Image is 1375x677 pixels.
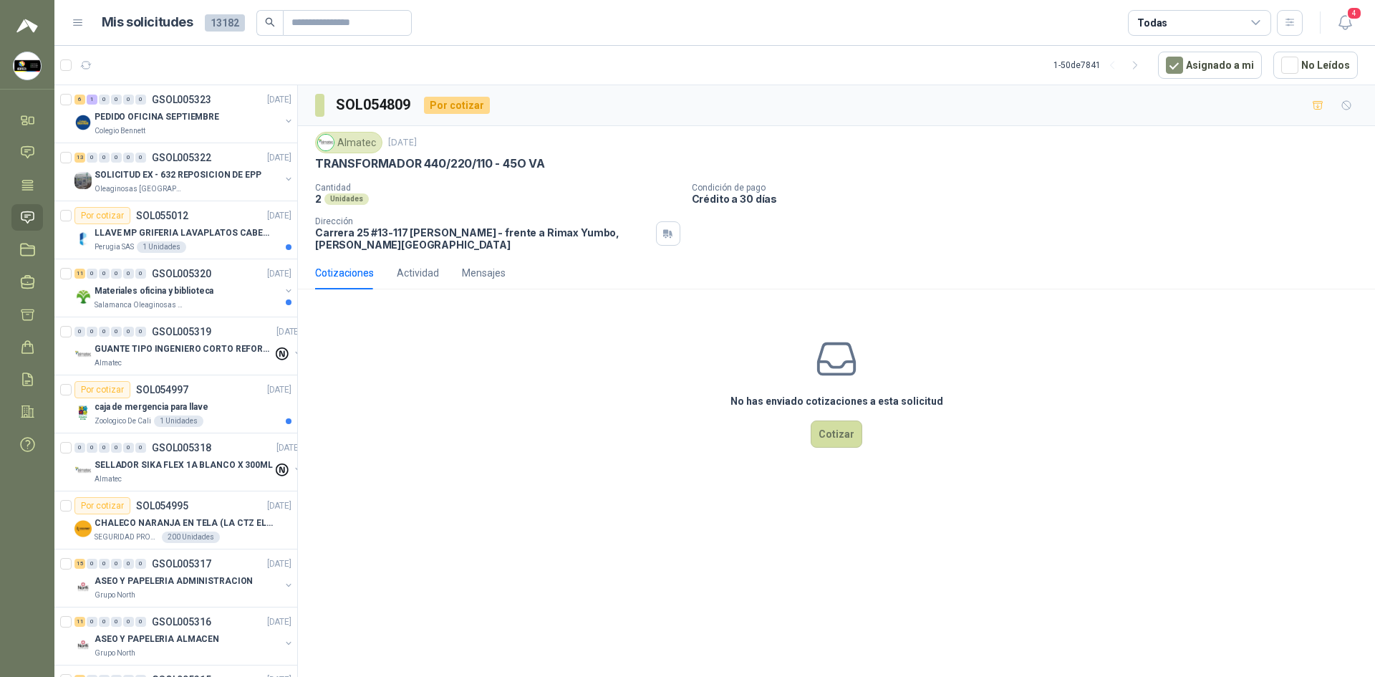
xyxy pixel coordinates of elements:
img: Logo peakr [16,17,38,34]
div: 0 [111,559,122,569]
p: [DATE] [267,93,291,107]
a: Por cotizarSOL054995[DATE] Company LogoCHALECO NARANJA EN TELA (LA CTZ ELEGIDA DEBE ENVIAR MUESTR... [54,491,297,549]
div: 0 [111,269,122,279]
div: 0 [111,443,122,453]
p: ASEO Y PAPELERIA ALMACEN [95,633,219,646]
img: Company Logo [14,52,41,80]
img: Company Logo [318,135,334,150]
div: 0 [99,617,110,627]
span: 13182 [205,14,245,32]
div: 0 [135,327,146,337]
div: 0 [87,269,97,279]
button: Cotizar [811,421,862,448]
a: 11 0 0 0 0 0 GSOL005320[DATE] Company LogoMateriales oficina y bibliotecaSalamanca Oleaginosas SAS [74,265,294,311]
div: 6 [74,95,85,105]
div: 0 [87,617,97,627]
span: 4 [1346,6,1362,20]
p: GSOL005317 [152,559,211,569]
p: Carrera 25 #13-117 [PERSON_NAME] - frente a Rimax Yumbo , [PERSON_NAME][GEOGRAPHIC_DATA] [315,226,650,251]
div: 0 [99,153,110,163]
div: 0 [123,617,134,627]
p: Materiales oficina y biblioteca [95,284,213,298]
p: [DATE] [276,325,301,339]
h1: Mis solicitudes [102,12,193,33]
div: 0 [111,95,122,105]
p: GSOL005316 [152,617,211,627]
div: Actividad [397,265,439,281]
a: 0 0 0 0 0 0 GSOL005318[DATE] Company LogoSELLADOR SIKA FLEX 1A BLANCO X 300MLAlmatec [74,439,304,485]
p: GSOL005318 [152,443,211,453]
p: Condición de pago [692,183,1369,193]
p: [DATE] [267,557,291,571]
p: GSOL005319 [152,327,211,337]
p: Almatec [95,357,122,369]
p: Colegio Bennett [95,125,145,137]
img: Company Logo [74,114,92,131]
a: 0 0 0 0 0 0 GSOL005319[DATE] Company LogoGUANTE TIPO INGENIERO CORTO REFORZADOAlmatec [74,323,304,369]
img: Company Logo [74,636,92,653]
p: [DATE] [267,499,291,513]
p: ASEO Y PAPELERIA ADMINISTRACION [95,575,253,588]
div: 0 [123,327,134,337]
div: 0 [74,443,85,453]
div: Por cotizar [424,97,490,114]
p: CHALECO NARANJA EN TELA (LA CTZ ELEGIDA DEBE ENVIAR MUESTRA) [95,517,273,530]
p: [DATE] [388,136,417,150]
p: [DATE] [267,209,291,223]
div: 0 [123,153,134,163]
p: SELLADOR SIKA FLEX 1A BLANCO X 300ML [95,458,273,472]
div: 0 [123,559,134,569]
img: Company Logo [74,578,92,595]
a: Por cotizarSOL054997[DATE] Company Logocaja de mergencia para llaveZoologico De Cali1 Unidades [54,375,297,433]
p: TRANSFORMADOR 440/220/110 - 45O VA [315,156,545,171]
p: GSOL005322 [152,153,211,163]
p: caja de mergencia para llave [95,400,208,414]
div: 0 [87,327,97,337]
a: 11 0 0 0 0 0 GSOL005316[DATE] Company LogoASEO Y PAPELERIA ALMACENGrupo North [74,613,294,659]
div: 0 [123,443,134,453]
div: 13 [74,153,85,163]
img: Company Logo [74,404,92,421]
img: Company Logo [74,288,92,305]
div: 0 [135,95,146,105]
div: 0 [123,269,134,279]
div: 0 [74,327,85,337]
p: LLAVE MP GRIFERIA LAVAPLATOS CABEZA EXTRAIBLE [95,226,273,240]
p: GSOL005320 [152,269,211,279]
div: 0 [99,269,110,279]
div: Por cotizar [74,497,130,514]
div: 0 [135,153,146,163]
p: Almatec [95,474,122,485]
a: 6 1 0 0 0 0 GSOL005323[DATE] Company LogoPEDIDO OFICINA SEPTIEMBREColegio Bennett [74,91,294,137]
img: Company Logo [74,172,92,189]
p: SOL054997 [136,385,188,395]
button: 4 [1332,10,1358,36]
p: Dirección [315,216,650,226]
p: Cantidad [315,183,680,193]
div: 0 [87,443,97,453]
img: Company Logo [74,462,92,479]
div: 200 Unidades [162,532,220,543]
img: Company Logo [74,230,92,247]
img: Company Logo [74,346,92,363]
div: 0 [99,95,110,105]
p: [DATE] [267,615,291,629]
div: 0 [99,559,110,569]
p: SOL054995 [136,501,188,511]
div: 0 [135,443,146,453]
div: 0 [135,617,146,627]
div: 0 [123,95,134,105]
p: [DATE] [267,383,291,397]
div: Por cotizar [74,207,130,224]
div: 0 [135,559,146,569]
div: Mensajes [462,265,506,281]
p: GSOL005323 [152,95,211,105]
p: Salamanca Oleaginosas SAS [95,299,185,311]
div: 0 [135,269,146,279]
p: Grupo North [95,648,135,659]
div: 15 [74,559,85,569]
div: 0 [99,443,110,453]
div: Almatec [315,132,382,153]
div: 0 [111,617,122,627]
div: 1 Unidades [154,416,203,427]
